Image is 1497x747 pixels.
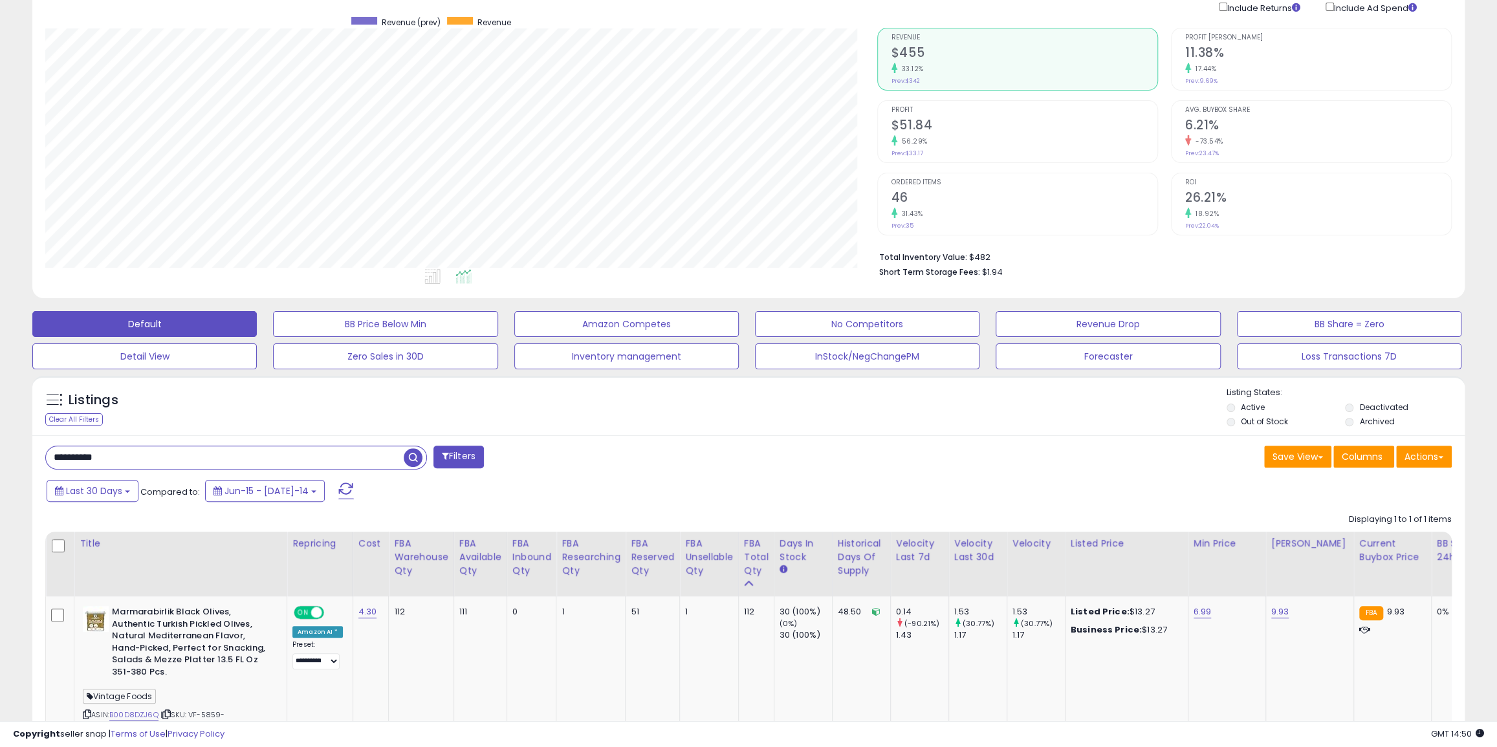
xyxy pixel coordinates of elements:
[273,311,497,337] button: BB Price Below Min
[1012,606,1065,618] div: 1.53
[459,537,501,578] div: FBA Available Qty
[295,607,311,618] span: ON
[205,480,325,502] button: Jun-15 - [DATE]-14
[512,537,551,578] div: FBA inbound Qty
[996,343,1220,369] button: Forecaster
[1264,446,1331,468] button: Save View
[1071,606,1178,618] div: $13.27
[1227,387,1465,399] p: Listing States:
[1185,45,1451,63] h2: 11.38%
[780,564,787,576] small: Days In Stock.
[112,606,269,681] b: Marmarabirlik Black Olives, Authentic Turkish Pickled Olives, Natural Mediterranean Flavor, Hand-...
[1241,402,1265,413] label: Active
[1191,209,1219,219] small: 18.92%
[32,343,257,369] button: Detail View
[1359,606,1383,620] small: FBA
[168,728,224,740] a: Privacy Policy
[1359,537,1426,564] div: Current Buybox Price
[514,311,739,337] button: Amazon Competes
[780,606,832,618] div: 30 (100%)
[963,618,994,629] small: (30.77%)
[140,486,200,498] span: Compared to:
[896,629,948,641] div: 1.43
[904,618,939,629] small: (-90.21%)
[394,537,448,578] div: FBA Warehouse Qty
[897,209,923,219] small: 31.43%
[879,248,1442,264] li: $482
[109,709,158,720] a: B00D8DZJ6Q
[1194,605,1212,618] a: 6.99
[1185,190,1451,208] h2: 26.21%
[80,537,281,550] div: Title
[780,537,827,564] div: Days In Stock
[685,537,733,578] div: FBA Unsellable Qty
[1012,629,1065,641] div: 1.17
[1012,537,1060,550] div: Velocity
[1071,537,1183,550] div: Listed Price
[45,413,103,426] div: Clear All Filters
[512,606,547,618] div: 0
[896,537,943,564] div: Velocity Last 7d
[838,537,885,578] div: Historical Days Of Supply
[1185,179,1451,186] span: ROI
[47,480,138,502] button: Last 30 Days
[1185,118,1451,135] h2: 6.21%
[1271,605,1289,618] a: 9.93
[1396,446,1452,468] button: Actions
[1194,537,1260,550] div: Min Price
[954,606,1007,618] div: 1.53
[1071,624,1178,636] div: $13.27
[1359,416,1394,427] label: Archived
[32,311,257,337] button: Default
[1349,514,1452,526] div: Displaying 1 to 1 of 1 items
[891,77,920,85] small: Prev: $342
[292,537,347,550] div: Repricing
[982,266,1003,278] span: $1.94
[382,17,441,28] span: Revenue (prev)
[1185,34,1451,41] span: Profit [PERSON_NAME]
[891,190,1157,208] h2: 46
[69,391,118,409] h5: Listings
[1241,416,1288,427] label: Out of Stock
[954,537,1001,564] div: Velocity Last 30d
[562,537,620,578] div: FBA Researching Qty
[1237,311,1461,337] button: BB Share = Zero
[111,728,166,740] a: Terms of Use
[891,222,913,230] small: Prev: 35
[514,343,739,369] button: Inventory management
[1185,222,1219,230] small: Prev: 22.04%
[459,606,497,618] div: 111
[780,629,832,641] div: 30 (100%)
[358,605,377,618] a: 4.30
[1437,537,1484,564] div: BB Share 24h.
[1359,402,1408,413] label: Deactivated
[1431,728,1484,740] span: 2025-08-14 14:50 GMT
[1021,618,1053,629] small: (30.77%)
[631,537,674,578] div: FBA Reserved Qty
[838,606,880,618] div: 48.50
[1271,537,1348,550] div: [PERSON_NAME]
[780,618,798,629] small: (0%)
[755,311,979,337] button: No Competitors
[394,606,443,618] div: 112
[744,606,764,618] div: 112
[996,311,1220,337] button: Revenue Drop
[891,179,1157,186] span: Ordered Items
[66,484,122,497] span: Last 30 Days
[83,689,156,704] span: Vintage Foods
[891,34,1157,41] span: Revenue
[1071,605,1130,618] b: Listed Price:
[891,45,1157,63] h2: $455
[891,107,1157,114] span: Profit
[1237,343,1461,369] button: Loss Transactions 7D
[1185,107,1451,114] span: Avg. Buybox Share
[1191,136,1223,146] small: -73.54%
[1437,606,1480,618] div: 0%
[322,607,343,618] span: OFF
[1191,64,1216,74] small: 17.44%
[631,606,670,618] div: 51
[562,606,615,618] div: 1
[891,149,923,157] small: Prev: $33.17
[755,343,979,369] button: InStock/NegChangePM
[1185,149,1219,157] small: Prev: 23.47%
